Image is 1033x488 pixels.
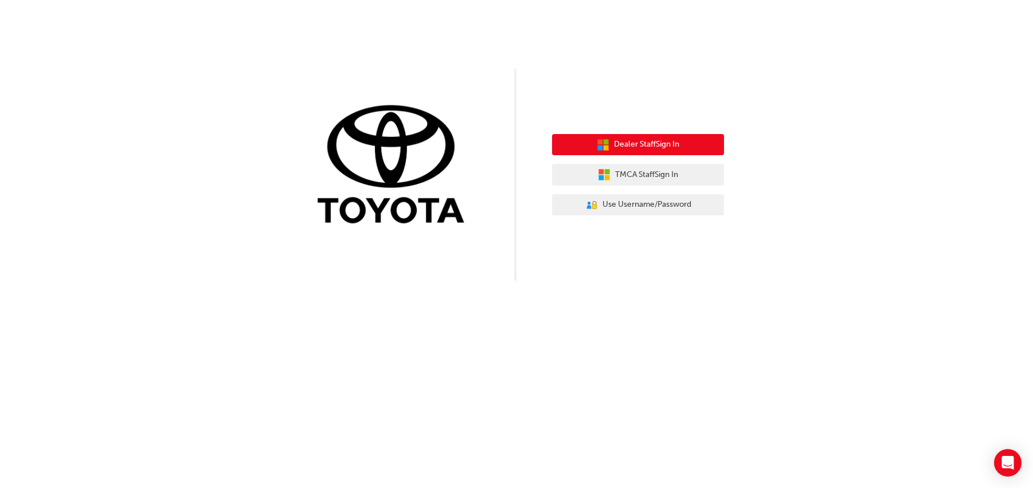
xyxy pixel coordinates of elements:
[552,164,724,186] button: TMCA StaffSign In
[614,138,679,151] span: Dealer Staff Sign In
[552,134,724,156] button: Dealer StaffSign In
[602,198,691,211] span: Use Username/Password
[552,194,724,216] button: Use Username/Password
[994,449,1022,477] div: Open Intercom Messenger
[615,168,678,182] span: TMCA Staff Sign In
[309,103,481,229] img: Trak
